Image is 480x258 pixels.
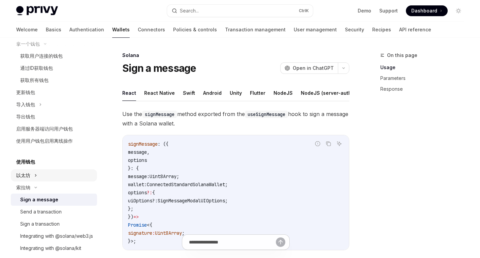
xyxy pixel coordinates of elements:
[11,230,97,242] a: Integrating with @solana/web3.js
[225,181,228,188] span: ;
[16,6,58,16] img: light logo
[128,149,147,155] span: message
[173,22,217,38] a: Policies & controls
[20,65,53,71] font: 通过ID获取钱包
[11,86,97,98] a: 更新钱包
[293,65,334,71] span: Open in ChatGPT
[274,85,293,101] button: NodeJS
[11,242,97,254] a: Integrating with @solana/kit
[406,5,448,16] a: Dashboard
[399,22,431,38] a: API reference
[138,22,165,38] a: Connectors
[299,8,309,13] span: Ctrl K
[11,194,97,206] a: Sign a message
[122,109,349,128] span: Use the method exported from the hook to sign a message with a Solana wallet.
[133,214,139,220] span: =>
[46,22,61,38] a: Basics
[411,7,437,14] span: Dashboard
[144,85,175,101] button: React Native
[372,22,391,38] a: Recipes
[276,237,285,247] button: Send message
[147,190,152,196] span: ?:
[112,22,130,38] a: Wallets
[20,196,58,204] div: Sign a message
[20,53,63,59] font: 获取用户连接的钱包
[128,222,147,228] span: Promise
[122,85,136,101] button: React
[128,214,133,220] span: })
[128,173,150,179] span: message:
[345,22,364,38] a: Security
[225,198,228,204] span: ;
[387,51,417,59] span: On this page
[11,74,97,86] a: 获取所有钱包
[294,22,337,38] a: User management
[20,77,49,83] font: 获取所有钱包
[128,165,139,171] span: }: {
[16,102,35,107] font: 导入钱包
[144,181,147,188] span: :
[16,172,30,178] font: 以太坊
[380,62,469,73] a: Usage
[324,139,333,148] button: Copy the contents from the code block
[69,22,104,38] a: Authentication
[11,218,97,230] a: Sign a transaction
[142,111,177,118] code: signMessage
[128,157,147,163] span: options
[128,181,144,188] span: wallet
[182,230,185,236] span: ;
[11,135,97,147] a: 使用用户钱包启用离线操作
[147,181,225,188] span: ConnectedStandardSolanaWallet
[11,111,97,123] a: 导出钱包
[167,5,313,17] button: Search...CtrlK
[301,85,353,101] button: NodeJS (server-auth)
[16,159,35,165] font: 使用钱包
[16,126,73,132] font: 启用服务器端访问用户钱包
[155,198,158,204] span: :
[128,198,155,204] span: uiOptions?
[152,230,155,236] span: :
[280,62,338,74] button: Open in ChatGPT
[16,114,35,119] font: 导出钱包
[16,138,73,144] font: 使用用户钱包启用离线操作
[152,190,155,196] span: {
[313,139,322,148] button: Report incorrect code
[147,222,152,228] span: <{
[380,73,469,84] a: Parameters
[147,149,150,155] span: ,
[122,52,349,59] div: Solana
[250,85,265,101] button: Flutter
[11,206,97,218] a: Send a transaction
[122,62,196,74] h1: Sign a message
[203,85,222,101] button: Android
[16,22,38,38] a: Welcome
[453,5,464,16] button: Toggle dark mode
[11,62,97,74] a: 通过ID获取钱包
[177,173,179,179] span: ;
[155,230,182,236] span: Uint8Array
[358,7,371,14] a: Demo
[225,22,286,38] a: Transaction management
[183,85,195,101] button: Swift
[16,89,35,95] font: 更新钱包
[11,123,97,135] a: 启用服务器端访问用户钱包
[11,50,97,62] a: 获取用户连接的钱包
[158,141,168,147] span: : ({
[20,208,62,216] div: Send a transaction
[20,244,81,252] div: Integrating with @solana/kit
[230,85,242,101] button: Unity
[128,206,133,212] span: };
[158,198,225,204] span: SignMessageModalUIOptions
[128,190,147,196] span: options
[335,139,344,148] button: Ask AI
[379,7,398,14] a: Support
[128,141,158,147] span: signMessage
[20,220,60,228] div: Sign a transaction
[180,7,199,15] div: Search...
[16,184,30,190] font: 索拉纳
[245,111,288,118] code: useSignMessage
[128,230,152,236] span: signature
[150,173,177,179] span: Uint8Array
[20,232,93,240] div: Integrating with @solana/web3.js
[380,84,469,94] a: Response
